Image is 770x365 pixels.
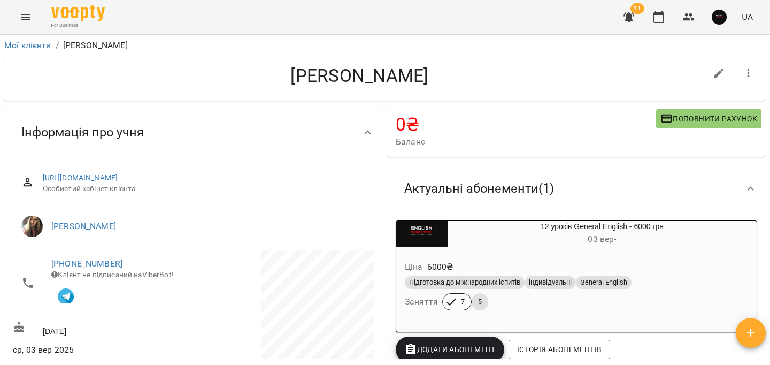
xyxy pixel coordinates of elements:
span: Поповнити рахунок [660,112,757,125]
img: Telegram [58,288,74,305]
span: Особистий кабінет клієнта [43,184,366,194]
h6: Заняття [405,294,438,309]
button: Додати Абонемент [396,337,504,362]
button: Історія абонементів [509,340,610,359]
h4: 0 ₴ [396,113,656,135]
img: Бойко Олександра Вікторівна [21,216,43,237]
span: Актуальні абонементи ( 1 ) [404,180,554,197]
span: UA [742,11,753,22]
h4: [PERSON_NAME] [13,65,706,87]
span: ср, 03 вер 2025 [13,344,191,356]
a: [URL][DOMAIN_NAME] [43,173,118,182]
span: 11 [630,3,644,14]
span: Історія абонементів [517,343,602,356]
span: індивідуальні [525,278,576,287]
button: UA [737,7,757,27]
a: Мої клієнти [4,40,51,50]
span: 5 [472,297,488,307]
span: 7 [455,297,471,307]
p: [PERSON_NAME] [63,39,128,52]
h6: Ціна [405,260,423,275]
span: General English [576,278,632,287]
span: For Business [51,22,105,29]
span: Інформація про учня [21,124,144,141]
div: 12 уроків General English - 6000 грн [448,221,757,247]
button: Клієнт підписаний на VooptyBot [51,280,80,309]
a: [PHONE_NUMBER] [51,258,122,269]
div: Інформація про учня [4,105,383,160]
img: Voopty Logo [51,5,105,21]
span: Баланс [396,135,656,148]
span: Підготовка до міжнародних іспитів [405,278,525,287]
a: [PERSON_NAME] [51,221,116,231]
span: Додати Абонемент [404,343,496,356]
p: 6000 ₴ [427,261,453,273]
div: [DATE] [11,319,194,339]
div: Актуальні абонементи(1) [387,161,766,216]
button: Поповнити рахунок [656,109,761,128]
span: Клієнт не підписаний на ViberBot! [51,270,174,279]
button: 12 уроків General English - 6000 грн03 вер- Ціна6000₴Підготовка до міжнародних іспитівіндивідуаль... [396,221,757,323]
li: / [56,39,59,52]
nav: breadcrumb [4,39,766,52]
button: Menu [13,4,38,30]
span: 03 вер - [588,234,616,244]
div: 12 уроків General English - 6000 грн [396,221,448,247]
img: 5eed76f7bd5af536b626cea829a37ad3.jpg [712,10,727,25]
